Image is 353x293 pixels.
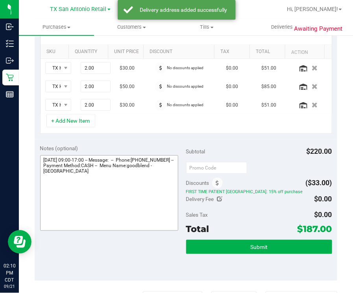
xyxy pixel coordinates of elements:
span: $0.00 [226,83,238,90]
input: 2.00 [81,63,110,74]
span: FIRST TIME PATIENT [GEOGRAPHIC_DATA]: 15% off purchase [186,190,332,195]
span: No discounts applied [167,66,204,70]
i: Edit Delivery Fee [217,197,222,202]
inline-svg: Outbound [6,57,14,64]
inline-svg: Reports [6,90,14,98]
span: Sales Tax [186,212,208,218]
span: NO DATA FOUND [45,81,71,92]
a: Deliveries [244,19,320,35]
div: Delivery address added successfully [137,6,230,14]
span: No discounts applied [167,84,204,88]
span: $85.00 [262,83,277,90]
span: Awaiting Payment [294,24,342,33]
input: 2.00 [81,100,110,111]
span: TX HT 5mg Tropical Paradise Gummies (THC) 40ct [46,81,61,92]
span: $50.00 [120,83,135,90]
span: ($33.00) [306,179,332,187]
span: $30.00 [120,101,135,109]
inline-svg: Inventory [6,40,14,48]
inline-svg: Inbound [6,23,14,31]
span: Purchases [19,24,94,31]
span: TX HT 5mg Tropical Paradise Gummies (1:1 CBD:THC) 40ct [46,63,61,74]
a: Customers [94,19,169,35]
span: Submit [250,244,268,251]
span: $51.00 [262,64,277,72]
span: TX San Antonio Retail [50,6,107,13]
span: Hi, [PERSON_NAME]! [287,6,338,12]
iframe: Resource center [8,230,31,254]
span: $0.00 [314,211,332,219]
span: $0.00 [226,64,238,72]
span: $0.00 [226,101,238,109]
button: + Add New Item [46,114,95,127]
input: 2.00 [81,81,110,92]
a: Quantity [75,49,105,55]
span: Subtotal [186,148,205,155]
span: Deliveries [261,24,303,31]
p: 02:10 PM CDT [4,262,15,284]
span: $0.00 [314,195,332,203]
a: Purchases [19,19,94,35]
input: Promo Code [186,162,247,174]
a: Tills [169,19,244,35]
th: Action [285,45,324,59]
span: No discounts applied [167,103,204,107]
span: Notes (optional) [40,145,78,151]
span: $220.00 [307,147,332,155]
span: NO DATA FOUND [45,62,71,74]
span: $187.00 [298,224,332,235]
span: Discounts [186,176,209,190]
a: SKU [46,49,65,55]
span: Customers [94,24,169,31]
button: Submit [186,240,332,254]
p: 09/21 [4,284,15,289]
span: Total [186,224,209,235]
span: NO DATA FOUND [45,99,71,111]
span: Delivery Fee [186,196,214,203]
a: Tax [220,49,246,55]
a: Total [256,49,282,55]
span: Tills [170,24,244,31]
span: $30.00 [120,64,135,72]
a: Discount [150,49,211,55]
a: Unit Price [114,49,140,55]
inline-svg: Retail [6,74,14,81]
span: TX HT 5mg [US_STATE] Orange Gummies (1:1 CBD:THC) 40ct [46,100,61,111]
span: $51.00 [262,101,277,109]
